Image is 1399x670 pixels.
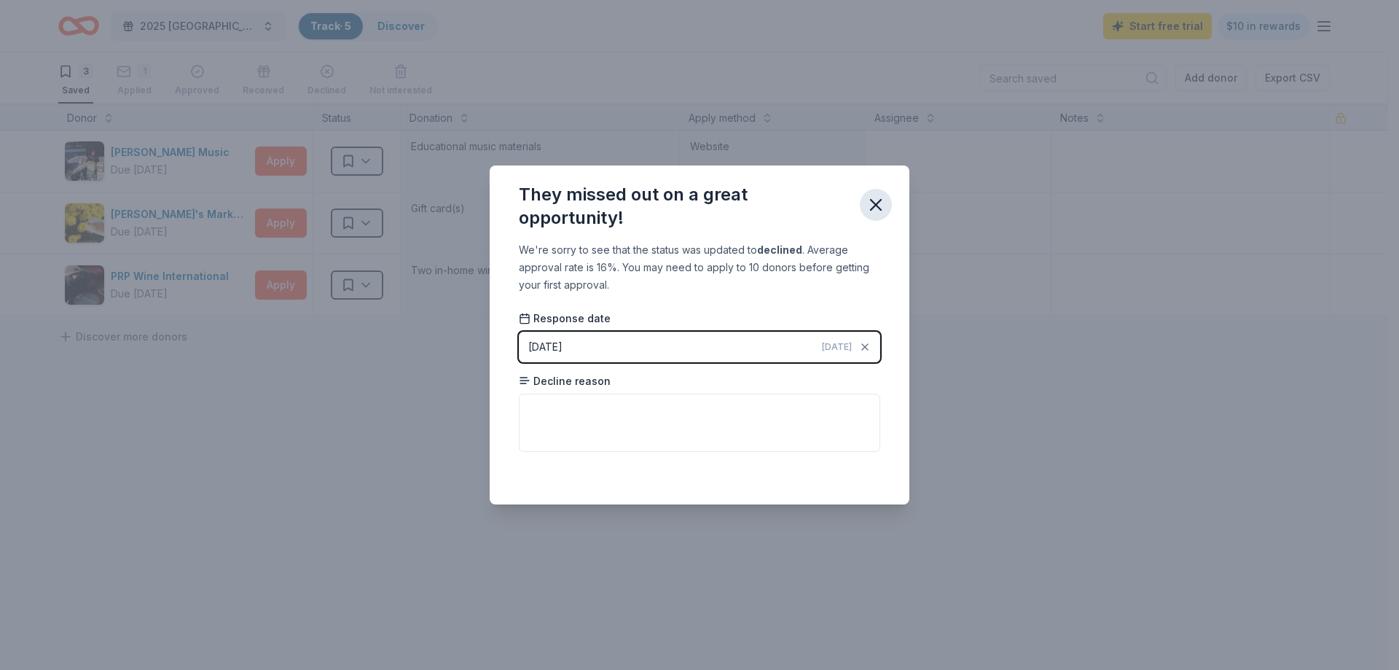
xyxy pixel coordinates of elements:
[519,332,880,362] button: [DATE][DATE]
[757,244,802,256] b: declined
[519,241,880,294] div: We're sorry to see that the status was updated to . Average approval rate is 16%. You may need to...
[822,341,852,353] span: [DATE]
[519,374,611,389] span: Decline reason
[519,311,611,326] span: Response date
[519,183,848,230] div: They missed out on a great opportunity!
[528,338,563,356] div: [DATE]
